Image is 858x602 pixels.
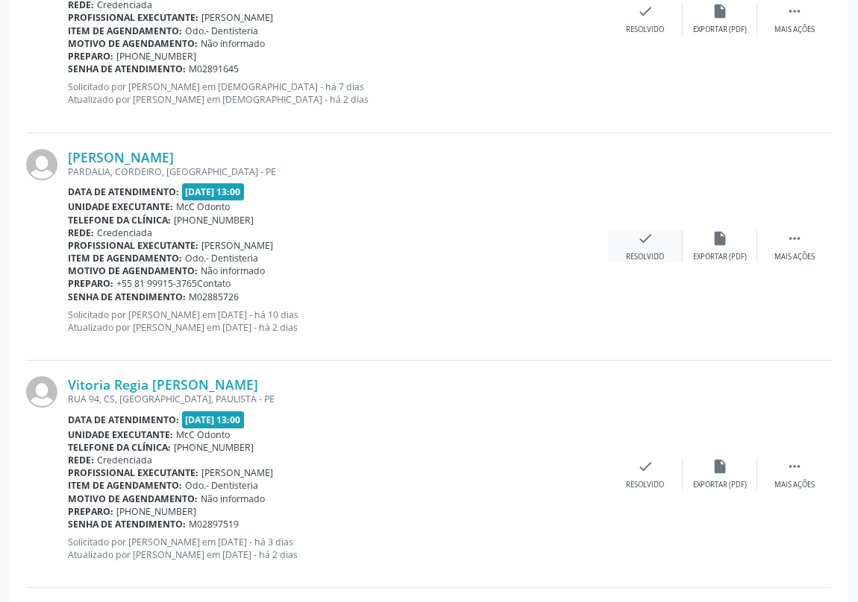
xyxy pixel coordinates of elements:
span: Odo.- Dentisteria [185,25,258,37]
span: +55 81 99915-3765Contato [116,277,231,290]
div: Resolvido [626,480,664,490]
span: [PHONE_NUMBER] [174,214,254,226]
img: img [26,376,57,408]
div: Mais ações [774,25,815,35]
span: M02897519 [189,518,239,530]
b: Preparo: [68,505,113,518]
i:  [786,230,803,247]
span: Não informado [201,264,265,277]
a: [PERSON_NAME] [68,149,174,165]
p: Solicitado por [PERSON_NAME] em [DATE] - há 3 dias Atualizado por [PERSON_NAME] em [DATE] - há 2 ... [68,536,608,561]
div: PARDALIA, CORDEIRO, [GEOGRAPHIC_DATA] - PE [68,165,608,178]
span: Credenciada [97,226,152,239]
span: [PHONE_NUMBER] [116,50,196,63]
div: Exportar (PDF) [693,25,747,35]
b: Senha de atendimento: [68,291,186,303]
span: Não informado [201,37,265,50]
span: [PHONE_NUMBER] [116,505,196,518]
span: Odo.- Dentisteria [185,252,258,264]
i: insert_drive_file [712,458,728,475]
b: Senha de atendimento: [68,63,186,75]
span: Odo.- Dentisteria [185,479,258,492]
i:  [786,458,803,475]
b: Telefone da clínica: [68,214,171,226]
span: [PHONE_NUMBER] [174,441,254,454]
b: Item de agendamento: [68,479,182,492]
span: [PERSON_NAME] [201,466,273,479]
div: Resolvido [626,252,664,262]
a: Vitoria Regia [PERSON_NAME] [68,376,258,393]
i: insert_drive_file [712,230,728,247]
p: Solicitado por [PERSON_NAME] em [DATE] - há 10 dias Atualizado por [PERSON_NAME] em [DATE] - há 2... [68,308,608,334]
b: Motivo de agendamento: [68,492,198,505]
b: Preparo: [68,50,113,63]
i: check [637,458,654,475]
i: insert_drive_file [712,3,728,19]
b: Profissional executante: [68,11,198,24]
span: Não informado [201,492,265,505]
b: Profissional executante: [68,239,198,252]
i:  [786,3,803,19]
i: check [637,3,654,19]
i: check [637,230,654,247]
b: Preparo: [68,277,113,290]
span: Credenciada [97,454,152,466]
b: Motivo de agendamento: [68,37,198,50]
b: Unidade executante: [68,200,173,213]
b: Item de agendamento: [68,25,182,37]
span: [DATE] 13:00 [182,183,245,200]
div: Resolvido [626,25,664,35]
span: M02891645 [189,63,239,75]
b: Item de agendamento: [68,252,182,264]
b: Unidade executante: [68,428,173,441]
div: Exportar (PDF) [693,480,747,490]
img: img [26,149,57,180]
div: RUA 94, CS, [GEOGRAPHIC_DATA], PAULISTA - PE [68,393,608,405]
b: Senha de atendimento: [68,518,186,530]
span: [PERSON_NAME] [201,239,273,252]
div: Exportar (PDF) [693,252,747,262]
span: [PERSON_NAME] [201,11,273,24]
span: McC Odonto [176,200,230,213]
div: Mais ações [774,480,815,490]
span: M02885726 [189,291,239,303]
b: Data de atendimento: [68,186,179,198]
div: Mais ações [774,252,815,262]
b: Motivo de agendamento: [68,264,198,277]
b: Telefone da clínica: [68,441,171,454]
b: Data de atendimento: [68,414,179,426]
b: Profissional executante: [68,466,198,479]
span: McC Odonto [176,428,230,441]
b: Rede: [68,226,94,239]
b: Rede: [68,454,94,466]
span: [DATE] 13:00 [182,411,245,428]
p: Solicitado por [PERSON_NAME] em [DEMOGRAPHIC_DATA] - há 7 dias Atualizado por [PERSON_NAME] em [D... [68,80,608,106]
